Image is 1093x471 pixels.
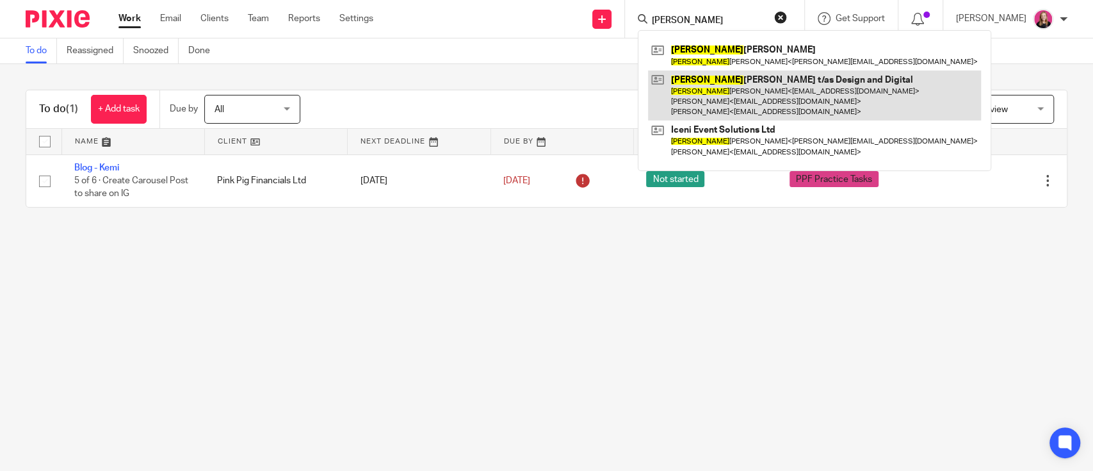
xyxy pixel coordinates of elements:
a: Settings [339,12,373,25]
p: [PERSON_NAME] [956,12,1026,25]
img: Pixie [26,10,90,28]
td: Pink Pig Financials Ltd [204,154,347,207]
p: Due by [170,103,198,115]
a: Done [188,38,220,63]
span: (1) [66,104,78,114]
a: Snoozed [133,38,179,63]
a: Email [160,12,181,25]
input: Search [651,15,766,27]
a: Reports [288,12,320,25]
button: Clear [774,11,787,24]
a: + Add task [91,95,147,124]
span: 5 of 6 · Create Carousel Post to share on IG [74,176,188,199]
a: Team [248,12,269,25]
span: [DATE] [503,176,530,185]
a: Work [118,12,141,25]
span: Not started [646,171,704,187]
span: PPF Practice Tasks [789,171,878,187]
span: Get Support [836,14,885,23]
td: [DATE] [348,154,490,207]
span: All [215,105,224,114]
a: Clients [200,12,229,25]
h1: To do [39,103,78,116]
img: Team%20headshots.png [1033,9,1053,29]
a: To do [26,38,57,63]
a: Reassigned [67,38,124,63]
a: Blog - Kemi [74,163,119,172]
